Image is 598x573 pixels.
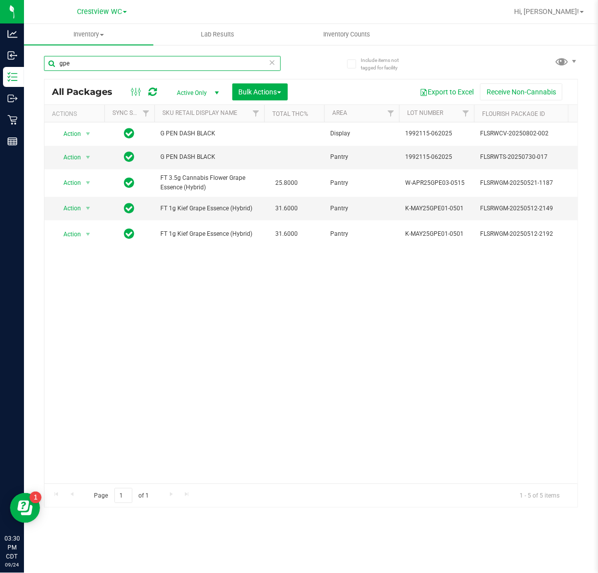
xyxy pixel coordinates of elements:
span: FLSRWTS-20250730-017 [480,152,578,162]
span: Pantry [330,229,393,239]
inline-svg: Inventory [7,72,17,82]
a: Total THC% [272,110,308,117]
a: Filter [138,105,154,122]
span: G PEN DASH BLACK [160,152,258,162]
span: Pantry [330,178,393,188]
a: SKU Retail Display Name [162,109,237,116]
span: Action [54,227,81,241]
span: select [82,127,94,141]
a: Inventory [24,24,153,45]
div: Actions [52,110,100,117]
span: Lab Results [187,30,248,39]
span: W-APR25GPE03-0515 [405,178,468,188]
span: Page of 1 [85,488,157,504]
input: 1 [114,488,132,504]
a: Filter [383,105,399,122]
span: 25.8000 [270,176,303,190]
inline-svg: Reports [7,136,17,146]
span: Pantry [330,152,393,162]
a: Inventory Counts [282,24,412,45]
inline-svg: Retail [7,115,17,125]
span: select [82,176,94,190]
span: FLSRWGM-20250512-2192 [480,229,578,239]
span: In Sync [124,176,135,190]
span: K-MAY25GPE01-0501 [405,204,468,213]
a: Lab Results [153,24,283,45]
iframe: Resource center [10,493,40,523]
a: Sync Status [112,109,151,116]
span: Clear [269,56,276,69]
span: Display [330,129,393,138]
span: All Packages [52,86,122,97]
span: select [82,227,94,241]
span: 31.6000 [270,227,303,241]
a: Area [332,109,347,116]
iframe: Resource center unread badge [29,492,41,504]
span: In Sync [124,201,135,215]
inline-svg: Inbound [7,50,17,60]
span: In Sync [124,150,135,164]
span: FLSRWCV-20250802-002 [480,129,578,138]
span: 31.6000 [270,201,303,216]
a: Filter [458,105,474,122]
span: In Sync [124,227,135,241]
p: 09/24 [4,561,19,569]
inline-svg: Outbound [7,93,17,103]
span: Pantry [330,204,393,213]
p: 03:30 PM CDT [4,534,19,561]
input: Search Package ID, Item Name, SKU, Lot or Part Number... [44,56,281,71]
span: Action [54,176,81,190]
span: Hi, [PERSON_NAME]! [514,7,579,15]
a: Filter [248,105,264,122]
span: FT 3.5g Cannabis Flower Grape Essence (Hybrid) [160,173,258,192]
span: K-MAY25GPE01-0501 [405,229,468,239]
a: Lot Number [407,109,443,116]
span: select [82,150,94,164]
button: Receive Non-Cannabis [480,83,563,100]
span: 1992115-062025 [405,152,468,162]
span: FLSRWGM-20250512-2149 [480,204,578,213]
span: Inventory [24,30,153,39]
span: Action [54,127,81,141]
span: Include items not tagged for facility [361,56,411,71]
span: select [82,201,94,215]
span: Crestview WC [77,7,122,16]
span: FLSRWGM-20250521-1187 [480,178,578,188]
button: Export to Excel [413,83,480,100]
span: Bulk Actions [239,88,281,96]
inline-svg: Analytics [7,29,17,39]
span: 1 - 5 of 5 items [512,488,568,503]
span: Inventory Counts [310,30,384,39]
span: 1992115-062025 [405,129,468,138]
span: FT 1g Kief Grape Essence (Hybrid) [160,229,258,239]
a: Flourish Package ID [482,110,545,117]
span: In Sync [124,126,135,140]
span: FT 1g Kief Grape Essence (Hybrid) [160,204,258,213]
span: Action [54,201,81,215]
button: Bulk Actions [232,83,288,100]
span: Action [54,150,81,164]
span: G PEN DASH BLACK [160,129,258,138]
